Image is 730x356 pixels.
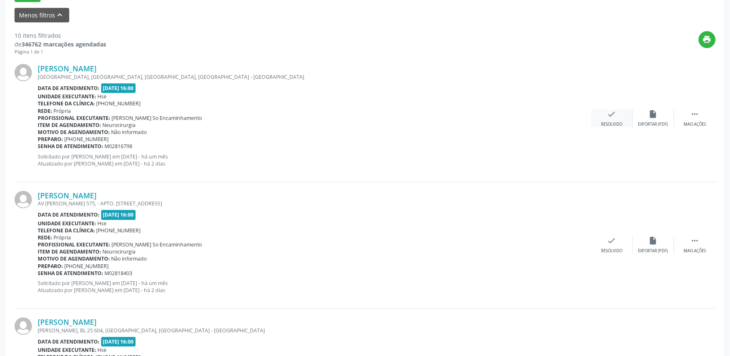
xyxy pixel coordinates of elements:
div: Exportar (PDF) [638,248,668,254]
div: [GEOGRAPHIC_DATA], [GEOGRAPHIC_DATA], [GEOGRAPHIC_DATA], [GEOGRAPHIC_DATA] - [GEOGRAPHIC_DATA] [38,73,591,80]
b: Senha de atendimento: [38,270,103,277]
i: print [703,35,712,44]
span: M02816798 [105,143,133,150]
b: Profissional executante: [38,115,110,122]
span: [PERSON_NAME] So Encaminhamento [112,115,202,122]
span: Hse [98,346,107,354]
b: Item de agendamento: [38,122,101,129]
span: [PERSON_NAME] So Encaminhamento [112,241,202,248]
span: [PHONE_NUMBER] [97,227,141,234]
span: [DATE] 16:00 [101,337,136,346]
i:  [690,110,699,119]
b: Unidade executante: [38,93,96,100]
b: Preparo: [38,263,63,270]
i: check [607,110,616,119]
div: Resolvido [601,248,622,254]
b: Unidade executante: [38,220,96,227]
span: M02818403 [105,270,133,277]
b: Telefone da clínica: [38,100,95,107]
a: [PERSON_NAME] [38,317,97,327]
button: print [698,31,715,48]
span: Não informado [112,255,147,262]
div: Mais ações [684,122,706,127]
b: Rede: [38,234,52,241]
span: [PHONE_NUMBER] [97,100,141,107]
button: Menos filtroskeyboard_arrow_up [15,8,69,22]
img: img [15,64,32,81]
span: Não informado [112,129,147,136]
b: Data de atendimento: [38,338,99,345]
span: Hse [98,220,107,227]
a: [PERSON_NAME] [38,64,97,73]
span: [PHONE_NUMBER] [65,263,109,270]
div: AV [PERSON_NAME] 575, - APTO. [STREET_ADDRESS] [38,200,591,207]
b: Unidade executante: [38,346,96,354]
i: keyboard_arrow_up [56,10,65,20]
div: [PERSON_NAME], BL 25 604, [GEOGRAPHIC_DATA], [GEOGRAPHIC_DATA] - [GEOGRAPHIC_DATA] [38,327,591,334]
b: Preparo: [38,136,63,143]
b: Data de atendimento: [38,85,99,92]
b: Item de agendamento: [38,248,101,255]
div: Exportar (PDF) [638,122,668,127]
span: Própria [54,234,71,241]
img: img [15,317,32,335]
img: img [15,191,32,208]
div: Página 1 de 1 [15,49,106,56]
div: de [15,40,106,49]
div: Resolvido [601,122,622,127]
span: Hse [98,93,107,100]
div: 10 itens filtrados [15,31,106,40]
a: [PERSON_NAME] [38,191,97,200]
p: Solicitado por [PERSON_NAME] em [DATE] - há um mês Atualizado por [PERSON_NAME] em [DATE] - há 2 ... [38,280,591,294]
b: Senha de atendimento: [38,143,103,150]
b: Motivo de agendamento: [38,255,110,262]
b: Data de atendimento: [38,211,99,218]
div: Mais ações [684,248,706,254]
span: [DATE] 16:00 [101,83,136,93]
i: check [607,236,616,245]
span: Neurocirurgia [103,248,136,255]
i: insert_drive_file [649,110,658,119]
b: Motivo de agendamento: [38,129,110,136]
i: insert_drive_file [649,236,658,245]
b: Rede: [38,107,52,115]
span: Própria [54,107,71,115]
span: Neurocirurgia [103,122,136,129]
span: [DATE] 16:00 [101,210,136,219]
p: Solicitado por [PERSON_NAME] em [DATE] - há um mês Atualizado por [PERSON_NAME] em [DATE] - há 2 ... [38,153,591,167]
span: [PHONE_NUMBER] [65,136,109,143]
strong: 346762 marcações agendadas [22,40,106,48]
b: Telefone da clínica: [38,227,95,234]
i:  [690,236,699,245]
b: Profissional executante: [38,241,110,248]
